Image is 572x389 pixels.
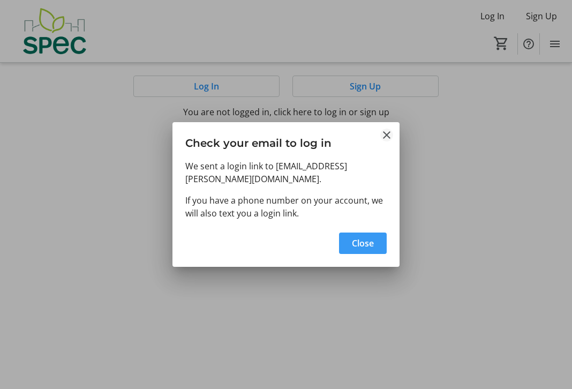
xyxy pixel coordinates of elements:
[172,122,400,159] h3: Check your email to log in
[185,160,387,185] p: We sent a login link to [EMAIL_ADDRESS][PERSON_NAME][DOMAIN_NAME].
[352,237,374,250] span: Close
[185,194,387,220] p: If you have a phone number on your account, we will also text you a login link.
[339,233,387,254] button: Close
[380,129,393,141] button: Close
